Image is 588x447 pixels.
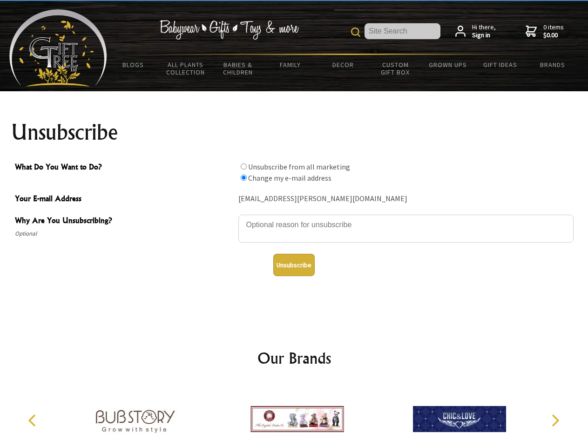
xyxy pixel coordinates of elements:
strong: $0.00 [543,31,564,40]
label: Change my e-mail address [248,173,331,183]
span: Hi there, [472,23,496,40]
input: What Do You Want to Do? [241,175,247,181]
strong: Sign in [472,31,496,40]
img: product search [351,27,360,37]
label: Unsubscribe from all marketing [248,162,350,171]
img: Babywear - Gifts - Toys & more [159,20,299,40]
a: Gift Ideas [474,55,527,74]
h2: Our Brands [19,347,570,369]
a: Custom Gift Box [369,55,422,82]
a: Family [264,55,317,74]
button: Next [545,410,565,431]
span: What Do You Want to Do? [15,161,234,175]
img: Babyware - Gifts - Toys and more... [9,9,107,87]
a: Grown Ups [421,55,474,74]
a: Brands [527,55,579,74]
button: Previous [23,410,44,431]
span: 0 items [543,23,564,40]
textarea: Why Are You Unsubscribing? [238,215,574,243]
span: Optional [15,228,234,239]
input: What Do You Want to Do? [241,163,247,169]
button: Unsubscribe [273,254,315,276]
h1: Unsubscribe [11,121,577,143]
a: BLOGS [107,55,160,74]
a: Hi there,Sign in [455,23,496,40]
div: [EMAIL_ADDRESS][PERSON_NAME][DOMAIN_NAME] [238,192,574,206]
a: Decor [317,55,369,74]
a: All Plants Collection [160,55,212,82]
span: Why Are You Unsubscribing? [15,215,234,228]
a: 0 items$0.00 [526,23,564,40]
input: Site Search [365,23,440,39]
a: Babies & Children [212,55,264,82]
span: Your E-mail Address [15,193,234,206]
